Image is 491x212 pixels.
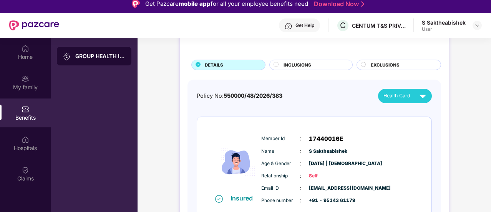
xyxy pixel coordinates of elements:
[300,196,301,205] span: :
[474,22,480,28] img: svg+xml;base64,PHN2ZyBpZD0iRHJvcGRvd24tMzJ4MzIiIHhtbG5zPSJodHRwOi8vd3d3LnczLm9yZy8yMDAwL3N2ZyIgd2...
[63,53,71,60] img: svg+xml;base64,PHN2ZyB3aWR0aD0iMjAiIGhlaWdodD0iMjAiIHZpZXdCb3g9IjAgMCAyMCAyMCIgZmlsbD0ibm9uZSIgeG...
[300,172,301,180] span: :
[309,197,347,204] span: +91 - 95143 61179
[300,159,301,168] span: :
[309,134,343,144] span: 17440016E
[352,22,406,29] div: CENTUM T&S PRIVATE LIMITED
[261,135,300,142] span: Member Id
[261,160,300,167] span: Age & Gender
[22,75,29,83] img: svg+xml;base64,PHN2ZyB3aWR0aD0iMjAiIGhlaWdodD0iMjAiIHZpZXdCb3g9IjAgMCAyMCAyMCIgZmlsbD0ibm9uZSIgeG...
[285,22,292,30] img: svg+xml;base64,PHN2ZyBpZD0iSGVscC0zMngzMiIgeG1sbnM9Imh0dHA6Ly93d3cudzMub3JnLzIwMDAvc3ZnIiB3aWR0aD...
[340,21,346,30] span: C
[205,62,223,68] span: DETAILS
[309,172,347,180] span: Self
[309,148,347,155] span: S Saktheabishek
[261,172,300,180] span: Relationship
[295,22,314,28] div: Get Help
[422,19,466,26] div: S Saktheabishek
[284,62,311,68] span: INCLUSIONS
[231,194,257,202] div: Insured
[309,185,347,192] span: [EMAIL_ADDRESS][DOMAIN_NAME]
[422,26,466,32] div: User
[197,92,282,100] div: Policy No:
[224,92,282,99] span: 550000/48/2026/383
[75,52,125,60] div: GROUP HEALTH INSURANCE
[215,195,223,203] img: svg+xml;base64,PHN2ZyB4bWxucz0iaHR0cDovL3d3dy53My5vcmcvMjAwMC9zdmciIHdpZHRoPSIxNiIgaGVpZ2h0PSIxNi...
[300,134,301,143] span: :
[22,136,29,144] img: svg+xml;base64,PHN2ZyBpZD0iSG9zcGl0YWxzIiB4bWxucz0iaHR0cDovL3d3dy53My5vcmcvMjAwMC9zdmciIHdpZHRoPS...
[22,166,29,174] img: svg+xml;base64,PHN2ZyBpZD0iQ2xhaW0iIHhtbG5zPSJodHRwOi8vd3d3LnczLm9yZy8yMDAwL3N2ZyIgd2lkdGg9IjIwIi...
[213,130,259,194] img: icon
[416,89,430,103] img: svg+xml;base64,PHN2ZyB4bWxucz0iaHR0cDovL3d3dy53My5vcmcvMjAwMC9zdmciIHZpZXdCb3g9IjAgMCAyNCAyNCIgd2...
[378,89,432,103] button: Health Card
[309,160,347,167] span: [DATE] | [DEMOGRAPHIC_DATA]
[9,20,59,30] img: New Pazcare Logo
[383,92,410,100] span: Health Card
[371,62,400,68] span: EXCLUSIONS
[261,185,300,192] span: Email ID
[300,147,301,155] span: :
[22,45,29,52] img: svg+xml;base64,PHN2ZyBpZD0iSG9tZSIgeG1sbnM9Imh0dHA6Ly93d3cudzMub3JnLzIwMDAvc3ZnIiB3aWR0aD0iMjAiIG...
[261,148,300,155] span: Name
[300,184,301,192] span: :
[22,105,29,113] img: svg+xml;base64,PHN2ZyBpZD0iQmVuZWZpdHMiIHhtbG5zPSJodHRwOi8vd3d3LnczLm9yZy8yMDAwL3N2ZyIgd2lkdGg9Ij...
[261,197,300,204] span: Phone number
